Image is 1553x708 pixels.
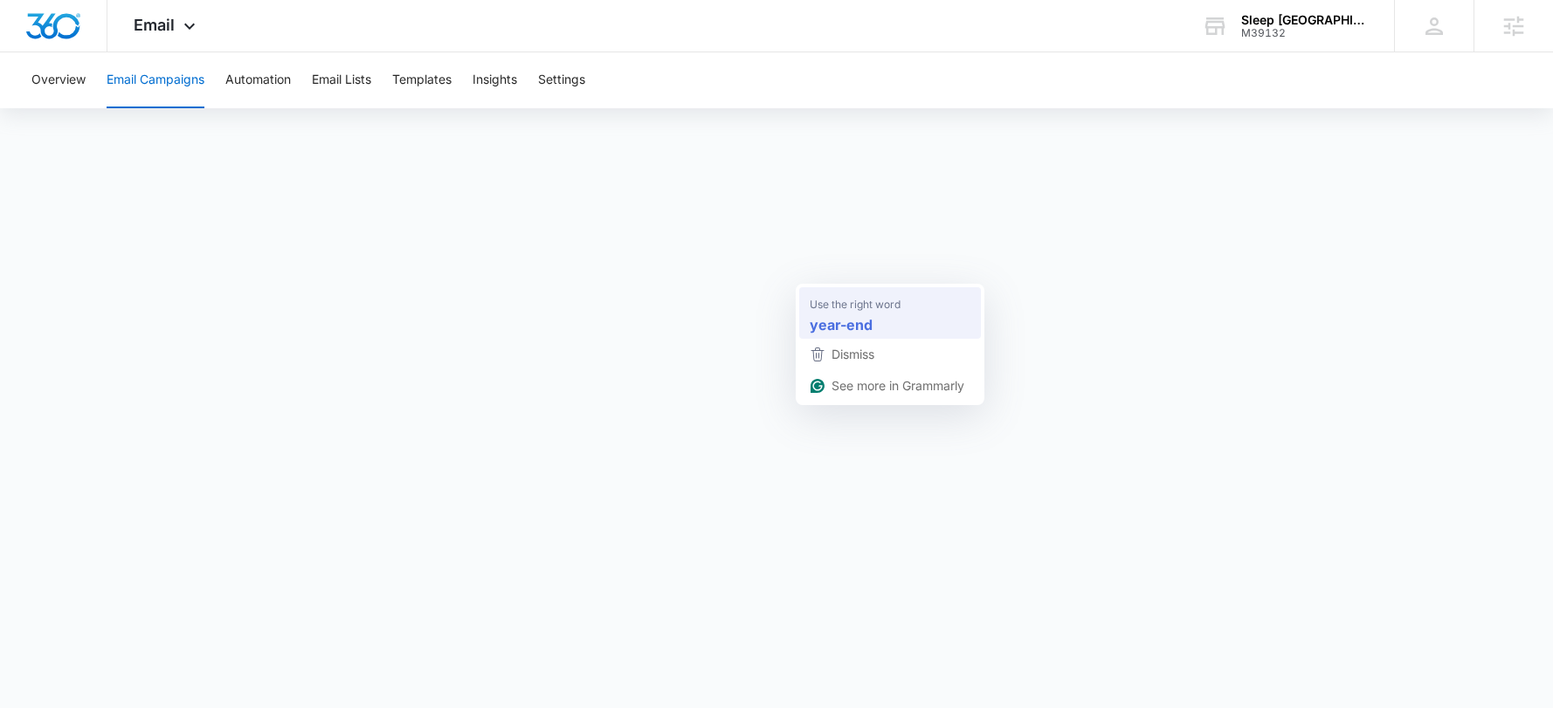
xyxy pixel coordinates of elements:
[312,52,371,108] button: Email Lists
[107,52,204,108] button: Email Campaigns
[134,16,175,34] span: Email
[538,52,585,108] button: Settings
[1241,27,1369,39] div: account id
[473,52,517,108] button: Insights
[392,52,452,108] button: Templates
[1241,13,1369,27] div: account name
[225,52,291,108] button: Automation
[31,52,86,108] button: Overview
